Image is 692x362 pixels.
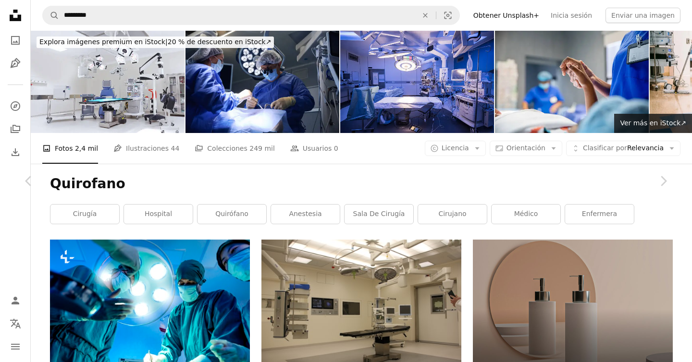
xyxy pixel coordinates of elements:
[6,97,25,116] a: Explorar
[425,141,486,156] button: Licencia
[620,119,686,127] span: Ver más en iStock ↗
[6,31,25,50] a: Fotos
[345,205,413,224] a: sala de cirugía
[50,302,250,311] a: Grupo de cirujanos médicos y enfermeros asiáticos en quirófano hospitalario. Equipo médico realiz...
[113,133,179,164] a: Ilustraciones 44
[290,133,338,164] a: Usuarios 0
[583,144,627,152] span: Clasificar por
[171,143,179,154] span: 44
[39,38,168,46] span: Explora imágenes premium en iStock |
[418,205,487,224] a: cirujano
[31,31,185,133] img: Operating room
[43,6,59,24] button: Buscar en Unsplash
[198,205,266,224] a: quirófano
[614,114,692,133] a: Ver más en iStock↗
[124,205,193,224] a: hospital
[492,205,560,224] a: médico
[37,36,274,48] div: 20 % de descuento en iStock ↗
[415,6,436,24] button: Borrar
[6,337,25,356] button: Menú
[6,314,25,333] button: Idioma
[436,6,459,24] button: Búsqueda visual
[634,135,692,227] a: Siguiente
[261,302,461,310] a: Equipo médico blanco
[605,8,680,23] button: Enviar una imagen
[495,31,649,133] img: Mujeres anestesiólogas sosteniendo la mano de un joven paciente
[545,8,598,23] a: Inicia sesión
[6,291,25,310] a: Iniciar sesión / Registrarse
[185,31,339,133] img: Team of surgeons working together in the operating room
[249,143,275,154] span: 249 mil
[271,205,340,224] a: anestesia
[583,144,664,153] span: Relevancia
[340,31,494,133] img: Teatro vacío hospital de funcionamiento con iluminación sobre la cama
[490,141,562,156] button: Orientación
[50,205,119,224] a: cirugía
[334,143,338,154] span: 0
[195,133,275,164] a: Colecciones 249 mil
[507,144,545,152] span: Orientación
[468,8,545,23] a: Obtener Unsplash+
[566,141,680,156] button: Clasificar porRelevancia
[31,31,692,133] div: Blocked (specific): div[data-ad="true"]
[50,175,673,193] h1: Quirofano
[6,120,25,139] a: Colecciones
[6,54,25,73] a: Ilustraciones
[31,31,280,54] a: Explora imágenes premium en iStock|20 % de descuento en iStock↗
[442,144,469,152] span: Licencia
[565,205,634,224] a: enfermera
[42,6,460,25] form: Encuentra imágenes en todo el sitio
